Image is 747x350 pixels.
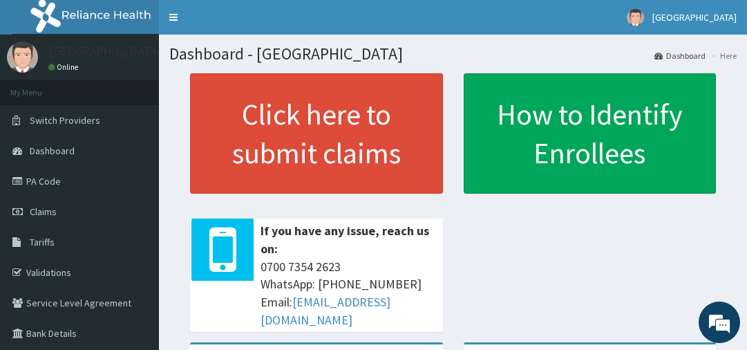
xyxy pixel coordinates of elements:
[30,236,55,248] span: Tariffs
[169,45,737,63] h1: Dashboard - [GEOGRAPHIC_DATA]
[654,50,706,62] a: Dashboard
[261,223,429,257] b: If you have any issue, reach us on:
[30,205,57,218] span: Claims
[464,73,717,194] a: How to Identify Enrollees
[261,294,390,328] a: [EMAIL_ADDRESS][DOMAIN_NAME]
[30,145,75,157] span: Dashboard
[627,9,644,26] img: User Image
[190,73,443,194] a: Click here to submit claims
[707,50,737,62] li: Here
[652,11,737,24] span: [GEOGRAPHIC_DATA]
[48,62,82,72] a: Online
[261,258,436,329] span: 0700 7354 2623 WhatsApp: [PHONE_NUMBER] Email:
[48,45,162,57] p: [GEOGRAPHIC_DATA]
[30,114,100,127] span: Switch Providers
[7,42,38,73] img: User Image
